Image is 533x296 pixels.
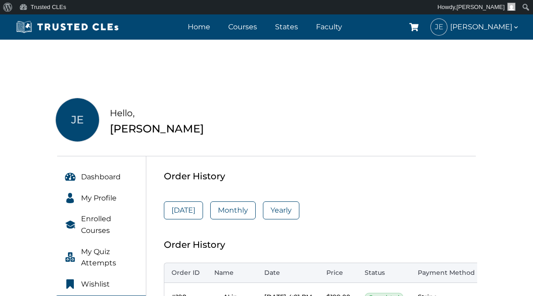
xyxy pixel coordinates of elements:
[319,263,357,283] th: Price
[164,237,477,252] div: Order History
[56,242,146,273] a: My Quiz Attempts
[14,20,121,34] img: Trusted CLEs
[314,20,344,33] a: Faculty
[164,169,477,183] div: Order History
[456,4,505,10] span: [PERSON_NAME]
[56,189,146,208] a: My Profile
[81,213,137,236] span: Enrolled Courses
[56,168,146,187] a: Dashboard
[110,106,204,120] div: Hello,
[207,263,257,283] th: Name
[81,246,137,269] span: My Quiz Attempts
[110,120,204,137] div: [PERSON_NAME]
[450,21,519,33] span: [PERSON_NAME]
[81,278,110,290] span: Wishlist
[273,20,300,33] a: States
[357,263,411,283] th: Status
[56,98,99,141] span: JE
[411,263,482,283] th: Payment Method
[210,201,256,219] a: Monthly
[81,192,117,204] span: My Profile
[164,263,207,283] th: Order ID
[56,209,146,240] a: Enrolled Courses
[56,275,146,294] a: Wishlist
[185,20,212,33] a: Home
[257,263,319,283] th: Date
[431,19,447,35] span: JE
[81,171,121,183] span: Dashboard
[164,201,203,219] a: [DATE]
[263,201,299,219] a: Yearly
[226,20,259,33] a: Courses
